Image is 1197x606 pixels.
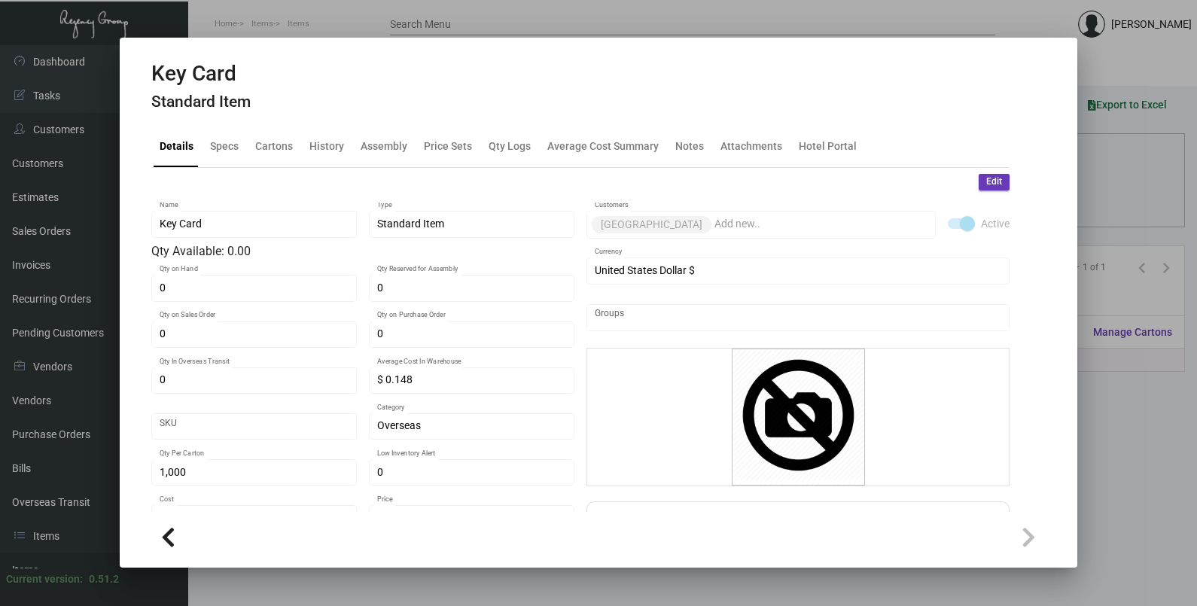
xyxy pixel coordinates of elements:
input: Add new.. [714,218,928,230]
div: History [309,139,344,154]
h2: Key Card [151,61,251,87]
div: Qty Logs [489,139,531,154]
div: Average Cost Summary [547,139,659,154]
div: Attachments [720,139,782,154]
span: Active [981,215,1010,233]
div: Hotel Portal [799,139,857,154]
div: Assembly [361,139,407,154]
h4: Standard Item [151,93,251,111]
div: Details [160,139,193,154]
input: Add new.. [595,312,1002,324]
div: Specs [210,139,239,154]
mat-chip: [GEOGRAPHIC_DATA] [592,216,711,233]
div: Notes [675,139,704,154]
div: 0.51.2 [89,571,119,587]
div: Price Sets [424,139,472,154]
div: Current version: [6,571,83,587]
div: Qty Available: 0.00 [151,242,574,260]
div: Cartons [255,139,293,154]
span: Edit [986,175,1002,188]
button: Edit [979,174,1010,190]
